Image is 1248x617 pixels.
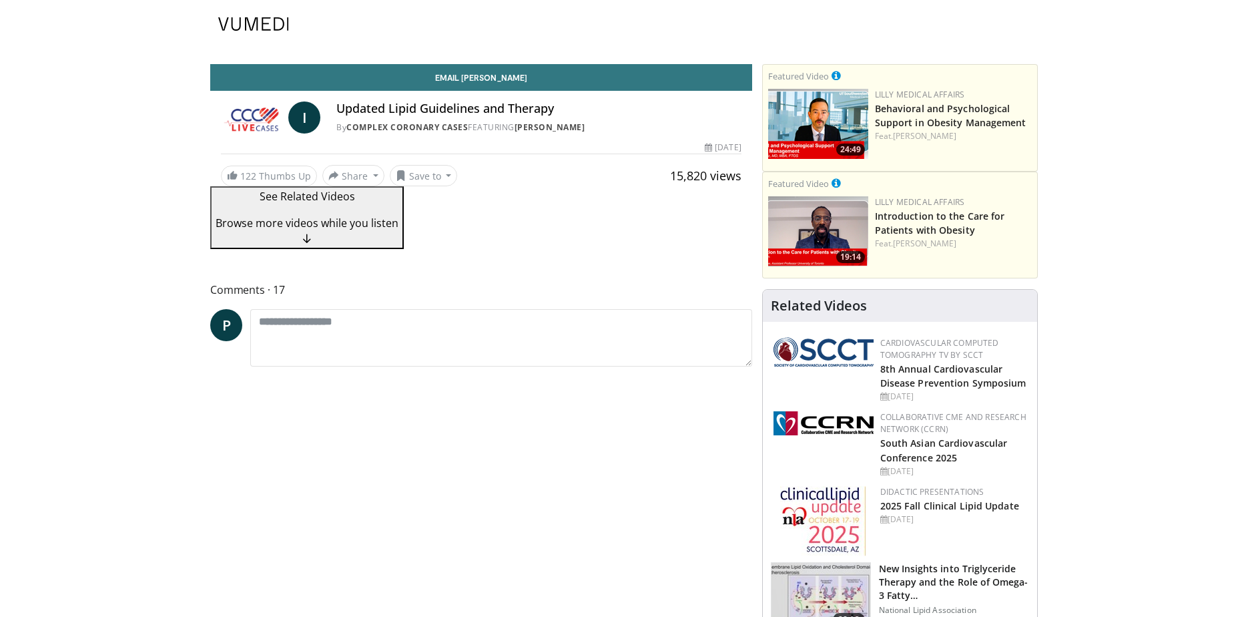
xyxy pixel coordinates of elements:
div: Feat. [875,130,1032,142]
div: [DATE] [880,465,1026,477]
img: ba3304f6-7838-4e41-9c0f-2e31ebde6754.png.150x105_q85_crop-smart_upscale.png [768,89,868,159]
a: 8th Annual Cardiovascular Disease Prevention Symposium [880,363,1026,389]
a: [PERSON_NAME] [515,122,585,133]
div: [DATE] [705,142,741,154]
span: 19:14 [836,251,865,263]
img: acc2e291-ced4-4dd5-b17b-d06994da28f3.png.150x105_q85_crop-smart_upscale.png [768,196,868,266]
a: 19:14 [768,196,868,266]
h3: New Insights into Triglyceride Therapy and the Role of Omega-3 Fatty Acids in Reducing Cardiovasc... [879,562,1029,602]
p: See Related Videos [216,188,398,204]
a: Email [PERSON_NAME] [210,64,752,91]
div: [DATE] [880,513,1026,526]
button: See Related Videos Browse more videos while you listen [210,186,404,249]
span: 24:49 [836,144,865,156]
img: 51a70120-4f25-49cc-93a4-67582377e75f.png.150x105_q85_autocrop_double_scale_upscale_version-0.2.png [773,337,874,367]
button: Save to [390,165,458,186]
span: 15,820 views [670,168,741,184]
a: 24:49 [768,89,868,159]
a: Lilly Medical Affairs [875,89,965,100]
a: South Asian Cardiovascular Conference 2025 [880,437,1008,463]
a: Cardiovascular Computed Tomography TV by SCCT [880,337,999,361]
img: Complex Coronary Cases [221,101,283,134]
a: Introduction to the Care for Patients with Obesity [875,210,1005,236]
img: d65bce67-f81a-47c5-b47d-7b8806b59ca8.jpg.150x105_q85_autocrop_double_scale_upscale_version-0.2.jpg [780,486,866,556]
a: Collaborative CME and Research Network (CCRN) [880,411,1026,435]
a: 122 Thumbs Up [221,166,317,186]
a: Complex Coronary Cases [346,122,468,133]
h4: Updated Lipid Guidelines and Therapy [336,101,741,116]
a: This is paid for by Lilly Medical Affairs [832,176,841,190]
p: National Lipid Association [879,605,1029,616]
a: P [210,309,242,341]
h4: Related Videos [771,298,867,314]
span: 122 [240,170,256,182]
a: [PERSON_NAME] [893,130,956,142]
div: By FEATURING [336,122,741,134]
span: Browse more videos while you listen [216,216,398,230]
a: Behavioral and Psychological Support in Obesity Management [875,102,1026,129]
a: This is paid for by Lilly Medical Affairs [832,68,841,83]
small: Featured Video [768,178,829,190]
a: Lilly Medical Affairs [875,196,965,208]
button: Share [322,165,384,186]
a: [PERSON_NAME] [893,238,956,249]
span: Comments 17 [210,281,752,298]
div: [DATE] [880,391,1026,403]
a: 2025 Fall Clinical Lipid Update [880,499,1019,512]
div: Didactic Presentations [880,486,1026,498]
img: a04ee3ba-8487-4636-b0fb-5e8d268f3737.png.150x105_q85_autocrop_double_scale_upscale_version-0.2.png [773,411,874,435]
a: I [288,101,320,134]
small: Featured Video [768,70,829,82]
img: VuMedi Logo [218,17,289,31]
div: Feat. [875,238,1032,250]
